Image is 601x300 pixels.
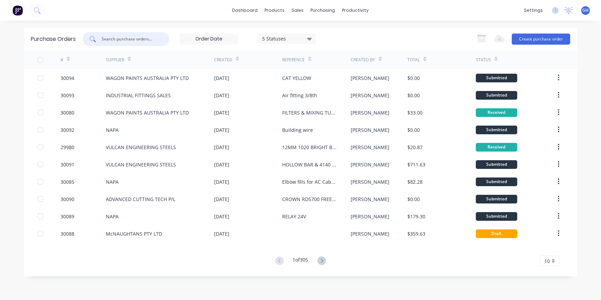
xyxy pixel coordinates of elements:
[106,109,189,116] div: WAGON PAINTS AUSTRALIA PTY LTD
[61,144,74,151] div: 29980
[214,230,229,237] div: [DATE]
[262,35,312,42] div: 5 Statuses
[351,57,375,63] div: Created By
[214,109,229,116] div: [DATE]
[61,109,74,116] div: 30080
[106,230,162,237] div: McNAUGHTANS PTY LTD
[583,7,589,13] span: GH
[214,92,229,99] div: [DATE]
[106,126,119,134] div: NAPA
[407,213,425,220] div: $179.30
[106,161,176,168] div: VULCAN ENGINEERING STEELS
[101,36,158,43] input: Search purchase orders...
[407,126,420,134] div: $0.00
[407,178,423,185] div: $82.28
[407,196,420,203] div: $0.00
[31,35,76,43] div: Purchase Orders
[351,92,389,99] div: [PERSON_NAME]
[407,109,423,116] div: $33.00
[351,230,389,237] div: [PERSON_NAME]
[476,178,517,186] div: Submitted
[351,144,389,151] div: [PERSON_NAME]
[351,213,389,220] div: [PERSON_NAME]
[407,230,425,237] div: $359.63
[261,5,288,16] div: products
[214,126,229,134] div: [DATE]
[61,178,74,185] div: 30085
[351,161,389,168] div: [PERSON_NAME]
[339,5,372,16] div: productivity
[61,230,74,237] div: 30088
[476,143,517,152] div: Received
[61,126,74,134] div: 30092
[61,57,63,63] div: #
[407,74,420,82] div: $0.00
[214,74,229,82] div: [DATE]
[282,57,305,63] div: Reference
[61,213,74,220] div: 30089
[307,5,339,16] div: purchasing
[476,212,517,221] div: Submitted
[282,92,317,99] div: Air fitting 3/8th
[61,92,74,99] div: 30093
[214,144,229,151] div: [DATE]
[407,92,420,99] div: $0.00
[282,161,336,168] div: HOLLOW BAR & 4140 SOLID - MANITOU MT-625 SS CARRIAGE
[214,196,229,203] div: [DATE]
[61,196,74,203] div: 30090
[351,178,389,185] div: [PERSON_NAME]
[407,144,423,151] div: $20.87
[61,161,74,168] div: 30091
[282,74,311,82] div: CAT YELLOW
[288,5,307,16] div: sales
[407,57,420,63] div: Total
[282,178,336,185] div: Elbow fills for AC Cabins
[106,57,124,63] div: Supplier
[12,5,23,16] img: Factory
[544,257,550,265] span: 10
[476,126,517,134] div: Submitted
[282,109,336,116] div: FILTERS & MIXING TUBS
[282,144,336,151] div: 12MM 1020 BRIGHT BAR
[476,57,491,63] div: Status
[476,195,517,203] div: Submitted
[476,108,517,117] div: Received
[351,109,389,116] div: [PERSON_NAME]
[476,91,517,100] div: Submitted
[229,5,261,16] a: dashboard
[351,196,389,203] div: [PERSON_NAME]
[106,92,171,99] div: INDUSTRIAL FITTINGS SALES
[476,74,517,82] div: Submitted
[214,161,229,168] div: [DATE]
[512,34,570,45] button: Create purchase order
[520,5,546,16] div: settings
[106,178,119,185] div: NAPA
[214,57,232,63] div: Created
[214,213,229,220] div: [DATE]
[106,213,119,220] div: NAPA
[282,213,306,220] div: RELAY 24V
[106,196,175,203] div: ADVANCED CUTTING TECH P/L
[106,144,176,151] div: VULCAN ENGINEERING STEELS
[106,74,189,82] div: WAGON PAINTS AUSTRALIA PTY LTD
[407,161,425,168] div: $711.63
[180,34,238,44] input: Order Date
[214,178,229,185] div: [DATE]
[293,256,308,266] div: 1 of 305
[476,160,517,169] div: Submitted
[476,229,517,238] div: Draft
[282,196,336,203] div: CROWN RD5700 FREEZER CAB - LASERCUTTING
[61,74,74,82] div: 30094
[282,126,313,134] div: Building wire
[351,74,389,82] div: [PERSON_NAME]
[351,126,389,134] div: [PERSON_NAME]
